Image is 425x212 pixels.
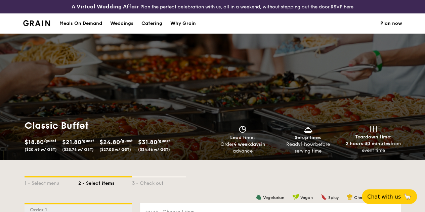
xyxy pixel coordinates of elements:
[403,193,412,201] span: 🦙
[367,194,401,200] span: Chat with us
[213,141,273,155] div: Order in advance
[23,20,50,26] img: Grain
[110,13,133,34] div: Weddings
[44,138,56,143] span: /guest
[99,138,120,146] span: $24.80
[370,126,377,132] img: icon-teardown.65201eee.svg
[62,138,81,146] span: $21.80
[295,135,322,140] span: Setup time:
[278,141,338,155] div: Ready before serving time
[328,195,339,200] span: Spicy
[25,177,78,187] div: 1 - Select menu
[99,147,131,152] span: ($27.03 w/ GST)
[62,147,94,152] span: ($23.76 w/ GST)
[72,3,139,11] h4: A Virtual Wedding Affair
[55,13,106,34] a: Meals On Demand
[355,134,392,140] span: Teardown time:
[301,141,315,147] strong: 1 hour
[347,194,353,200] img: icon-chef-hat.a58ddaea.svg
[170,13,196,34] div: Why Grain
[166,13,200,34] a: Why Grain
[120,138,133,143] span: /guest
[380,13,402,34] a: Plan now
[362,189,417,204] button: Chat with us🦙
[346,141,390,146] strong: 2 hours 30 minutes
[292,194,299,200] img: icon-vegan.f8ff3823.svg
[25,147,57,152] span: ($20.49 w/ GST)
[303,126,313,133] img: icon-dish.430c3a2e.svg
[59,13,102,34] div: Meals On Demand
[81,138,94,143] span: /guest
[138,147,170,152] span: ($34.66 w/ GST)
[141,13,162,34] div: Catering
[233,141,261,147] strong: 4 weekdays
[25,120,210,132] h1: Classic Buffet
[263,195,284,200] span: Vegetarian
[354,195,401,200] span: Chef's recommendation
[343,140,403,154] div: from event time
[71,3,354,11] div: Plan the perfect celebration with us, all in a weekend, without stepping out the door.
[238,126,248,133] img: icon-clock.2db775ea.svg
[137,13,166,34] a: Catering
[106,13,137,34] a: Weddings
[300,195,313,200] span: Vegan
[132,177,186,187] div: 3 - Check out
[331,4,353,10] a: RSVP here
[321,194,327,200] img: icon-spicy.37a8142b.svg
[157,138,170,143] span: /guest
[25,138,44,146] span: $18.80
[138,138,157,146] span: $31.80
[78,177,132,187] div: 2 - Select items
[256,194,262,200] img: icon-vegetarian.fe4039eb.svg
[230,135,255,140] span: Lead time:
[23,20,50,26] a: Logotype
